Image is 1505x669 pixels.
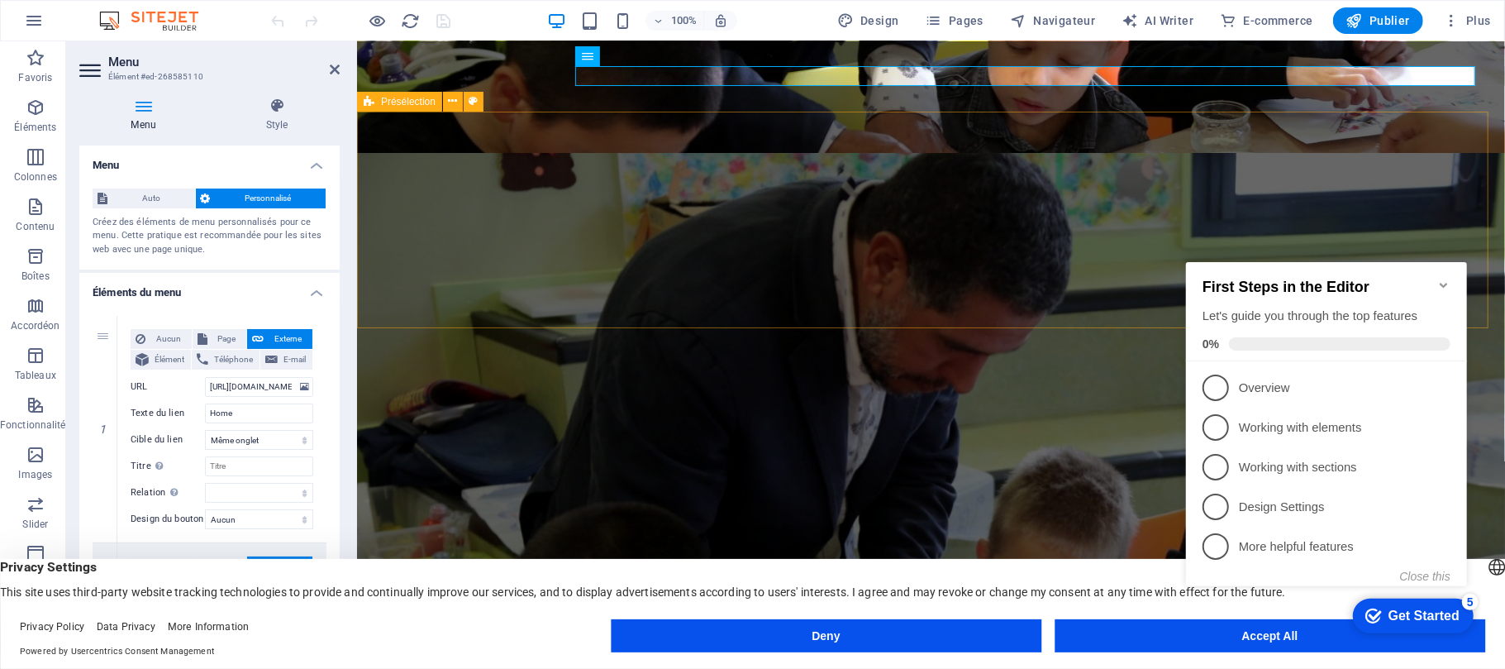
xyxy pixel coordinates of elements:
[19,468,53,481] p: Images
[1346,12,1410,29] span: Publier
[23,98,50,112] span: 0%
[193,557,247,576] button: Page
[91,423,115,436] em: 1
[283,350,307,370] span: E-mail
[14,121,56,134] p: Éléments
[15,369,56,382] p: Tableaux
[23,69,271,86] div: Let's guide you through the top features
[1213,7,1319,34] button: E-commerce
[174,360,294,394] div: Get Started 5 items remaining, 0% complete
[1003,7,1102,34] button: Navigateur
[60,141,258,158] p: Overview
[1010,12,1095,29] span: Navigateur
[283,355,299,371] div: 5
[7,129,288,169] li: Overview
[1115,7,1200,34] button: AI Writer
[196,189,326,208] button: Personnalisé
[131,377,205,397] label: URL
[131,456,205,476] label: Titre
[1122,12,1193,29] span: AI Writer
[150,329,187,349] span: Aucun
[192,350,260,370] button: Téléphone
[150,557,187,576] span: Aucun
[269,329,307,349] span: Externe
[831,7,906,34] div: Design (Ctrl+Alt+Y)
[212,557,242,576] span: Page
[7,288,288,327] li: More helpful features
[713,13,728,28] i: Lors du redimensionnement, ajuster automatiquement le niveau de zoom en fonction de l'appareil sé...
[21,270,50,283] p: Boîtes
[112,189,190,208] span: Auto
[131,557,192,576] button: Aucun
[1443,12,1491,29] span: Plus
[7,169,288,208] li: Working with elements
[1333,7,1423,34] button: Publier
[7,248,288,288] li: Design Settings
[269,557,307,576] span: Externe
[131,350,191,370] button: Élément
[1436,7,1498,34] button: Plus
[93,189,195,208] button: Auto
[131,329,192,349] button: Aucun
[205,456,313,476] input: Titre
[60,180,258,198] p: Working with elements
[919,7,990,34] button: Pages
[60,299,258,317] p: More helpful features
[93,216,326,257] div: Créez des éléments de menu personnalisés pour ce menu. Cette pratique est recommandée pour les si...
[258,40,271,53] div: Minimize checklist
[131,430,205,450] label: Cible du lien
[193,329,247,349] button: Page
[131,483,205,503] label: Relation
[221,331,271,344] button: Close this
[18,71,52,84] p: Favoris
[402,12,421,31] i: Actualiser la page
[79,146,340,175] h4: Menu
[79,273,340,303] h4: Éléments du menu
[154,350,186,370] span: Élément
[213,350,255,370] span: Téléphone
[79,98,214,132] h4: Menu
[131,404,205,423] label: Texte du lien
[108,55,340,69] h2: Menu
[260,350,312,370] button: E-mail
[645,11,704,31] button: 100%
[16,220,55,233] p: Contenu
[247,557,312,576] button: Externe
[23,518,49,531] p: Slider
[14,170,57,184] p: Colonnes
[1220,12,1312,29] span: E-commerce
[831,7,906,34] button: Design
[23,40,271,57] h2: First Steps in the Editor
[368,11,388,31] button: Cliquez ici pour quitter le mode Aperçu et poursuivre l'édition.
[214,98,340,132] h4: Style
[216,189,321,208] span: Personnalisé
[60,260,258,277] p: Design Settings
[247,329,312,349] button: Externe
[926,12,983,29] span: Pages
[108,69,307,84] h3: Élément #ed-268585110
[670,11,697,31] h6: 100%
[212,329,242,349] span: Page
[205,377,313,397] input: URL...
[837,12,899,29] span: Design
[11,319,60,332] p: Accordéon
[205,404,313,423] input: Texte du lien...
[209,370,280,385] div: Get Started
[131,509,205,529] label: Design du bouton
[381,97,436,107] span: Présélection
[95,11,219,31] img: Editor Logo
[401,11,421,31] button: reload
[60,220,258,237] p: Working with sections
[7,208,288,248] li: Working with sections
